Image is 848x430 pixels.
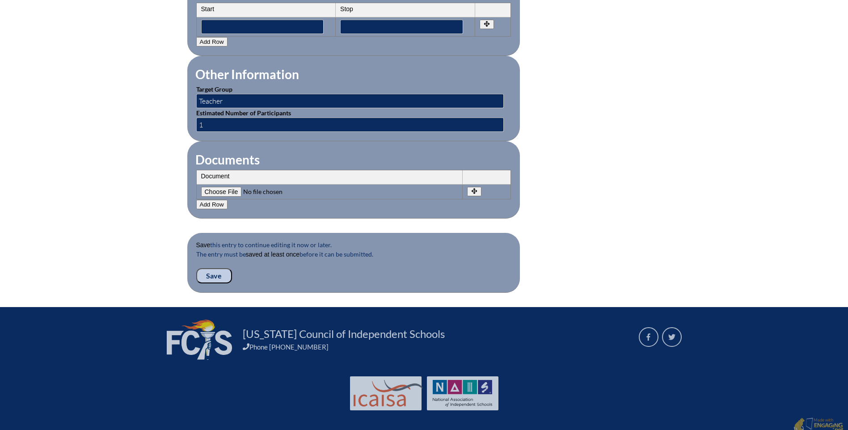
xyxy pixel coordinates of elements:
[196,268,232,283] input: Save
[336,3,475,17] th: Stop
[196,240,511,249] p: this entry to continue editing it now or later.
[246,251,300,258] b: saved at least once
[433,380,493,407] img: NAIS Logo
[194,67,300,82] legend: Other Information
[243,343,628,351] div: Phone [PHONE_NUMBER]
[197,170,463,185] th: Document
[196,241,211,249] b: Save
[194,152,261,167] legend: Documents
[239,327,448,341] a: [US_STATE] Council of Independent Schools
[196,109,291,117] label: Estimated Number of Participants
[167,320,232,360] img: FCIS_logo_white
[196,37,228,46] button: Add Row
[197,3,336,17] th: Start
[196,85,232,93] label: Target Group
[196,200,228,209] button: Add Row
[354,380,422,407] img: Int'l Council Advancing Independent School Accreditation logo
[196,249,511,268] p: The entry must be before it can be submitted.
